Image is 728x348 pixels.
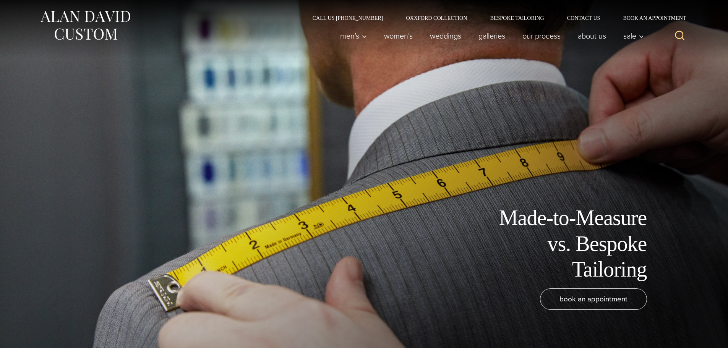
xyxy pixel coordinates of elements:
span: Men’s [340,32,367,40]
a: Call Us [PHONE_NUMBER] [301,15,395,21]
a: About Us [569,28,615,44]
a: Contact Us [556,15,612,21]
span: book an appointment [559,293,627,304]
button: View Search Form [671,27,689,45]
a: book an appointment [540,288,647,310]
a: Oxxford Collection [394,15,478,21]
a: Book an Appointment [611,15,689,21]
nav: Secondary Navigation [301,15,689,21]
a: Women’s [375,28,421,44]
a: weddings [421,28,470,44]
span: Sale [623,32,644,40]
img: Alan David Custom [39,8,131,42]
h1: Made-to-Measure vs. Bespoke Tailoring [475,205,647,282]
a: Our Process [514,28,569,44]
a: Galleries [470,28,514,44]
a: Bespoke Tailoring [478,15,555,21]
nav: Primary Navigation [331,28,648,44]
